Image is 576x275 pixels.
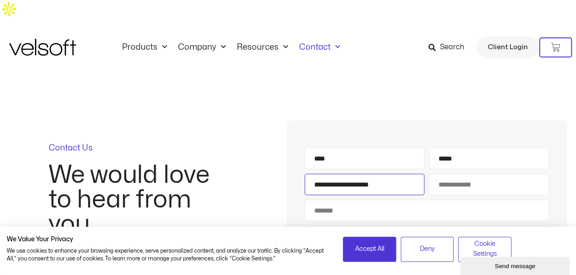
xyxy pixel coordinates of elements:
[102,54,150,60] div: Keywords by Traffic
[26,53,34,60] img: tab_domain_overview_orange.svg
[231,42,294,52] a: ResourcesMenu Toggle
[36,54,82,60] div: Domain Overview
[49,144,231,152] p: Contact Us
[458,237,511,262] button: Adjust cookie preferences
[24,24,100,31] div: Domain: [DOMAIN_NAME]
[117,42,173,52] a: ProductsMenu Toggle
[420,244,435,254] span: Deny
[294,42,346,52] a: ContactMenu Toggle
[9,39,76,56] img: Velsoft Training Materials
[49,163,231,237] h2: We would love to hear from you
[173,42,231,52] a: CompanyMenu Toggle
[15,15,22,22] img: logo_orange.svg
[117,42,346,52] nav: Menu
[488,42,528,53] span: Client Login
[460,255,571,275] iframe: chat widget
[92,53,99,60] img: tab_keywords_by_traffic_grey.svg
[428,40,471,55] a: Search
[15,24,22,31] img: website_grey.svg
[25,15,45,22] div: v 4.0.25
[7,235,329,244] h2: We Value Your Privacy
[7,247,329,263] p: We use cookies to enhance your browsing experience, serve personalized content, and analyze our t...
[464,239,505,259] span: Cookie Settings
[476,36,539,58] a: Client Login
[440,42,464,53] span: Search
[355,244,384,254] span: Accept All
[401,237,454,262] button: Deny all cookies
[343,237,396,262] button: Accept all cookies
